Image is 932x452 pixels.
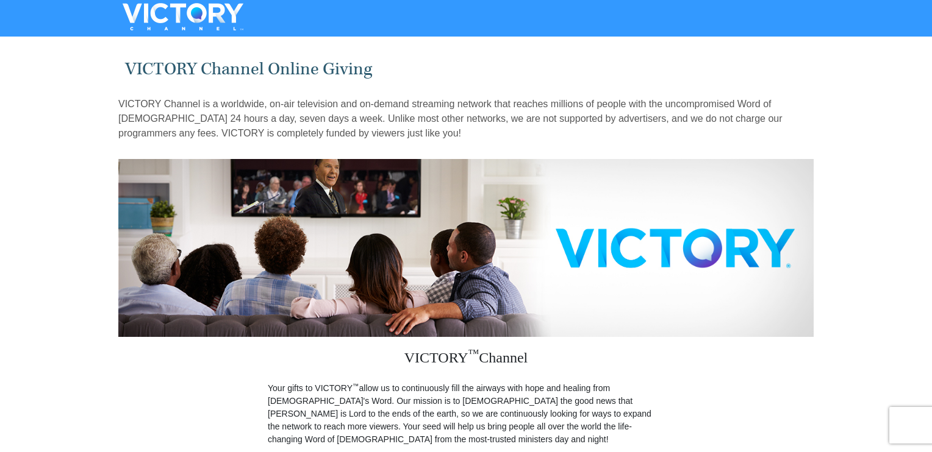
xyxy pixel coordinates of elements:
sup: ™ [468,347,479,359]
p: VICTORY Channel is a worldwide, on-air television and on-demand streaming network that reaches mi... [118,97,814,141]
h3: VICTORY Channel [268,337,664,382]
h1: VICTORY Channel Online Giving [125,59,808,79]
img: VICTORYTHON - VICTORY Channel [107,3,259,30]
p: Your gifts to VICTORY allow us to continuously fill the airways with hope and healing from [DEMOG... [268,382,664,446]
sup: ™ [353,382,359,389]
